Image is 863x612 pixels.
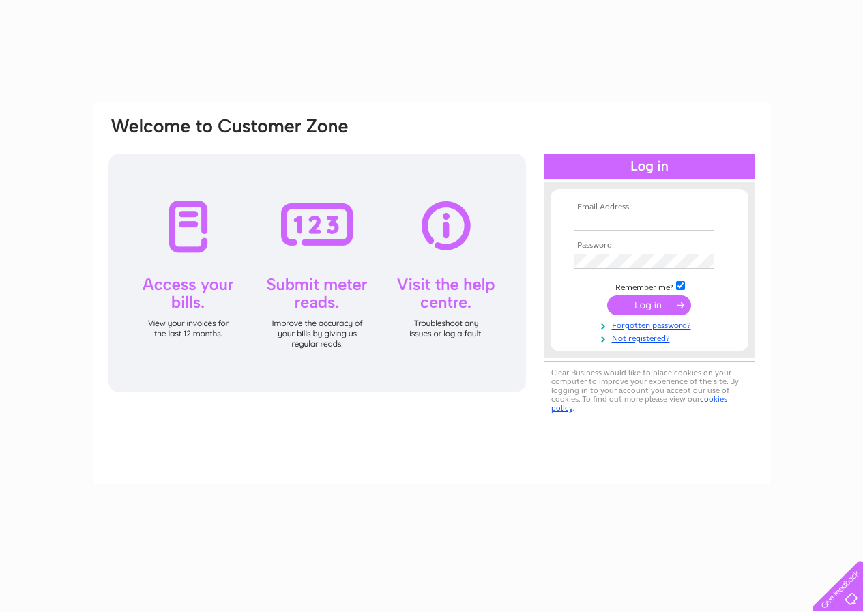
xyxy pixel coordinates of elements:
[574,331,729,344] a: Not registered?
[544,361,755,420] div: Clear Business would like to place cookies on your computer to improve your experience of the sit...
[551,394,727,413] a: cookies policy
[607,295,691,315] input: Submit
[570,241,729,250] th: Password:
[570,203,729,212] th: Email Address:
[570,279,729,293] td: Remember me?
[574,318,729,331] a: Forgotten password?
